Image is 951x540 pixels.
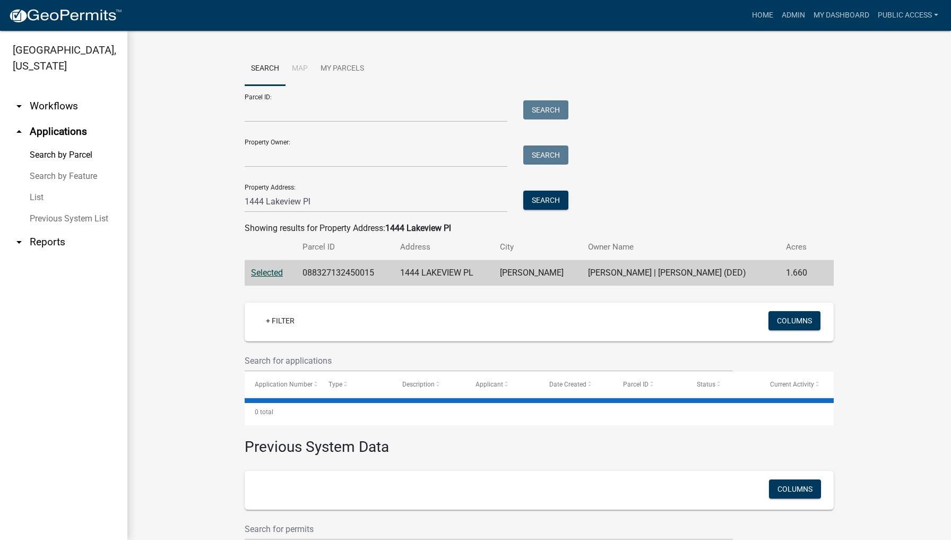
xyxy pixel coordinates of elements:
[523,145,568,165] button: Search
[13,236,25,248] i: arrow_drop_down
[296,260,394,286] td: 088327132450015
[623,381,649,388] span: Parcel ID
[13,125,25,138] i: arrow_drop_up
[809,5,874,25] a: My Dashboard
[245,399,834,425] div: 0 total
[874,5,943,25] a: Public Access
[770,381,814,388] span: Current Activity
[328,381,342,388] span: Type
[697,381,715,388] span: Status
[318,372,392,397] datatable-header-cell: Type
[245,518,733,540] input: Search for permits
[780,260,819,286] td: 1.660
[296,235,394,260] th: Parcel ID
[613,372,687,397] datatable-header-cell: Parcel ID
[475,381,503,388] span: Applicant
[394,235,494,260] th: Address
[402,381,435,388] span: Description
[523,100,568,119] button: Search
[494,260,582,286] td: [PERSON_NAME]
[251,268,283,278] a: Selected
[687,372,760,397] datatable-header-cell: Status
[245,425,834,458] h3: Previous System Data
[539,372,613,397] datatable-header-cell: Date Created
[392,372,466,397] datatable-header-cell: Description
[385,223,451,233] strong: 1444 Lakeview Pl
[394,260,494,286] td: 1444 LAKEVIEW PL
[314,52,370,86] a: My Parcels
[582,235,780,260] th: Owner Name
[769,479,821,499] button: Columns
[13,100,25,113] i: arrow_drop_down
[748,5,777,25] a: Home
[582,260,780,286] td: [PERSON_NAME] | [PERSON_NAME] (DED)
[245,222,834,235] div: Showing results for Property Address:
[245,372,318,397] datatable-header-cell: Application Number
[465,372,539,397] datatable-header-cell: Applicant
[255,381,313,388] span: Application Number
[245,350,733,372] input: Search for applications
[523,191,568,210] button: Search
[549,381,586,388] span: Date Created
[760,372,834,397] datatable-header-cell: Current Activity
[780,235,819,260] th: Acres
[257,311,303,330] a: + Filter
[245,52,286,86] a: Search
[777,5,809,25] a: Admin
[768,311,820,330] button: Columns
[494,235,582,260] th: City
